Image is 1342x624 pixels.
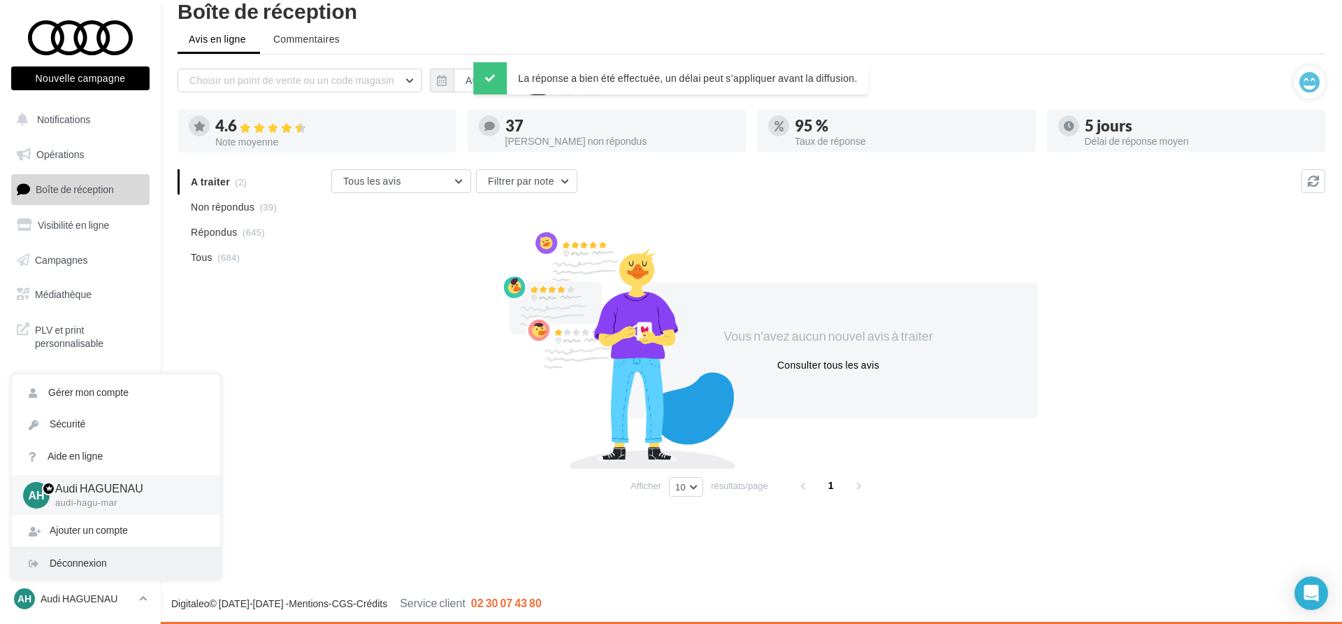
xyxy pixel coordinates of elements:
a: Mentions [289,597,329,609]
a: AH Audi HAGUENAU [11,586,150,612]
span: AH [28,487,44,503]
span: Boîte de réception [36,183,114,195]
a: Médiathèque [8,280,152,309]
span: Tous [191,250,212,264]
a: Campagnes [8,246,152,275]
button: Tous les avis [331,169,471,193]
a: Aide en ligne [12,441,220,472]
div: Vous n'avez aucun nouvel avis à traiter [708,327,948,346]
span: Visibilité en ligne [38,219,109,231]
div: Taux de réponse [795,136,1025,146]
a: Crédits [356,597,387,609]
span: 1 [820,474,842,497]
span: (645) [243,227,265,238]
span: Choisir un point de vente ou un code magasin [189,74,394,86]
span: Répondus [191,225,238,239]
button: Consulter tous les avis [772,357,885,374]
span: PLV et print personnalisable [35,320,144,350]
p: audi-hagu-mar [55,497,198,509]
div: Open Intercom Messenger [1294,576,1328,610]
div: 5 jours [1085,118,1315,134]
p: Audi HAGUENAU [55,481,198,497]
div: Ajouter un compte [12,515,220,546]
div: Note moyenne [215,137,445,147]
button: Au total [430,69,512,92]
span: 10 [675,481,686,492]
a: Digitaleo [171,597,209,609]
a: Gérer mon compte [12,377,220,409]
button: Nouvelle campagne [11,66,150,90]
span: résultats/page [711,479,768,492]
p: Audi HAGUENAU [41,592,134,606]
button: Filtrer par note [476,169,577,193]
div: [PERSON_NAME] non répondus [505,136,735,146]
a: PLV et print personnalisable [8,315,152,356]
a: Visibilité en ligne [8,211,152,240]
a: Boîte de réception [8,174,152,204]
span: Commentaires [273,32,340,46]
span: AH [17,592,31,606]
div: 4.6 [215,118,445,134]
button: Choisir un point de vente ou un code magasin [178,69,422,92]
span: 02 30 07 43 80 [471,596,542,609]
span: Campagnes [35,253,88,265]
div: 95 % [795,118,1025,134]
div: Délai de réponse moyen [1085,136,1315,146]
a: Sécurité [12,409,220,440]
span: © [DATE]-[DATE] - - - [171,597,542,609]
button: 10 [669,477,703,497]
span: Afficher [630,479,661,492]
a: CGS [332,597,353,609]
span: Médiathèque [35,288,92,300]
span: (684) [217,252,240,263]
span: Notifications [37,113,90,125]
span: Service client [400,596,466,609]
span: Tous les avis [343,175,401,187]
span: Opérations [36,148,84,160]
span: Non répondus [191,200,254,214]
div: La réponse a bien été effectuée, un délai peut s’appliquer avant la diffusion. [473,62,868,94]
div: 37 [505,118,735,134]
button: Au total [454,69,512,92]
div: Déconnexion [12,548,220,579]
button: Notifications [8,105,147,134]
span: (39) [260,201,277,213]
a: Opérations [8,140,152,169]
